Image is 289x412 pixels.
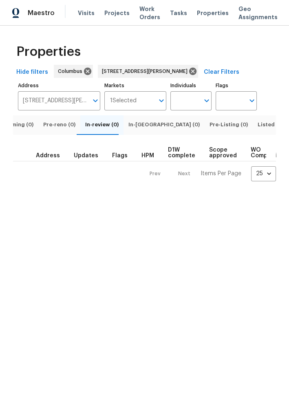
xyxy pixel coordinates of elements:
[54,65,93,78] div: Columbus
[216,83,257,88] label: Flags
[13,65,51,80] button: Hide filters
[110,97,137,104] span: 1 Selected
[142,166,276,181] nav: Pagination Navigation
[204,67,239,77] span: Clear Filters
[139,5,160,21] span: Work Orders
[246,95,258,106] button: Open
[141,153,154,159] span: HPM
[58,67,86,75] span: Columbus
[112,153,128,159] span: Flags
[201,65,243,80] button: Clear Filters
[258,120,283,129] span: Listed (0)
[74,153,98,159] span: Updates
[238,5,278,21] span: Geo Assignments
[156,95,167,106] button: Open
[170,10,187,16] span: Tasks
[90,95,101,106] button: Open
[210,120,248,129] span: Pre-Listing (0)
[28,9,55,17] span: Maestro
[102,67,191,75] span: [STREET_ADDRESS][PERSON_NAME]
[98,65,198,78] div: [STREET_ADDRESS][PERSON_NAME]
[36,153,60,159] span: Address
[43,120,75,129] span: Pre-reno (0)
[85,120,119,129] span: In-review (0)
[128,120,200,129] span: In-[GEOGRAPHIC_DATA] (0)
[78,9,95,17] span: Visits
[209,147,237,159] span: Scope approved
[16,67,48,77] span: Hide filters
[251,147,284,159] span: WO Completion
[104,9,130,17] span: Projects
[170,83,212,88] label: Individuals
[16,48,81,56] span: Properties
[18,83,100,88] label: Address
[201,95,212,106] button: Open
[197,9,229,17] span: Properties
[168,147,195,159] span: D1W complete
[251,163,276,184] div: 25
[201,170,241,178] p: Items Per Page
[104,83,166,88] label: Markets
